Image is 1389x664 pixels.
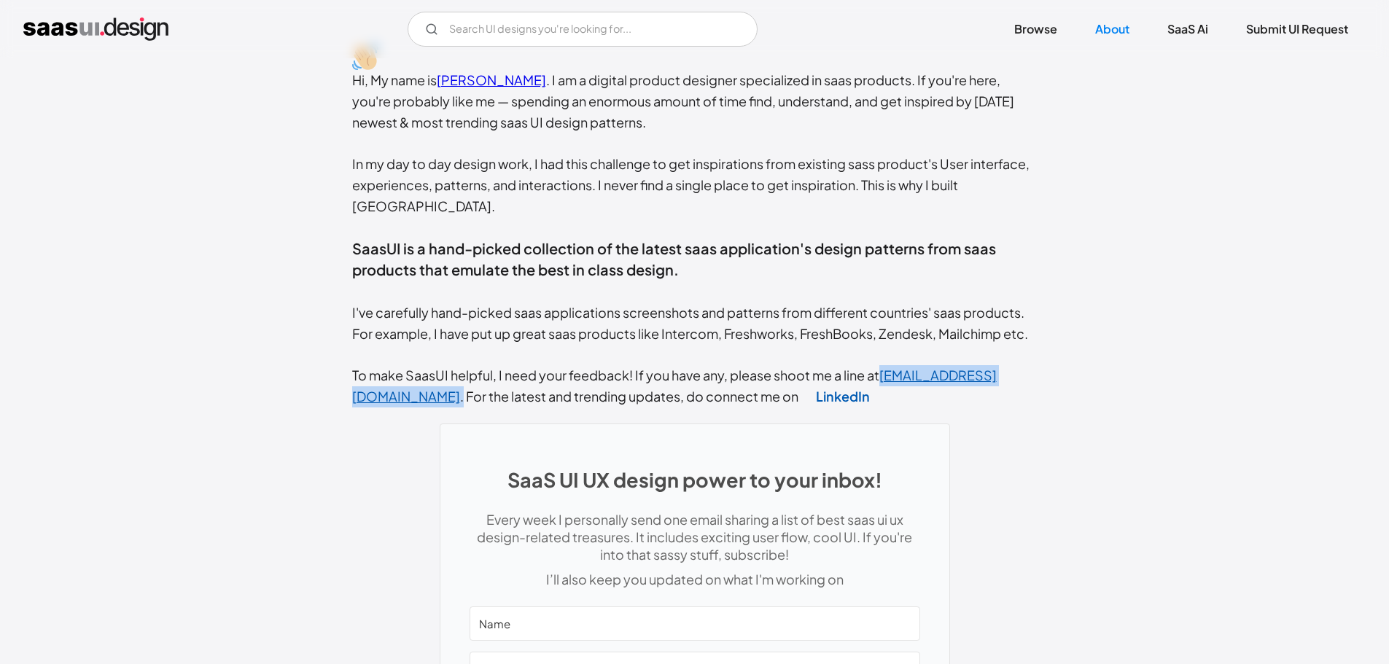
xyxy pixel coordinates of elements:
[352,70,1038,407] div: Hi, My name is . I am a digital product designer specialized in saas products. If you're here, yo...
[470,468,920,491] h1: SaaS UI UX design power to your inbox!
[23,17,168,41] a: home
[408,12,758,47] input: Search UI designs you're looking for...
[408,12,758,47] form: Email Form
[352,239,996,279] span: SaasUI is a hand-picked collection of the latest saas application's design patterns from saas pro...
[470,606,920,641] input: Name
[798,378,887,415] a: LinkedIn
[1078,13,1147,45] a: About
[470,511,920,563] p: Every week I personally send one email sharing a list of best saas ui ux design-related treasures...
[1229,13,1366,45] a: Submit UI Request
[1150,13,1226,45] a: SaaS Ai
[437,71,546,88] a: [PERSON_NAME]
[997,13,1075,45] a: Browse
[470,571,920,588] p: I’ll also keep you updated on what I'm working on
